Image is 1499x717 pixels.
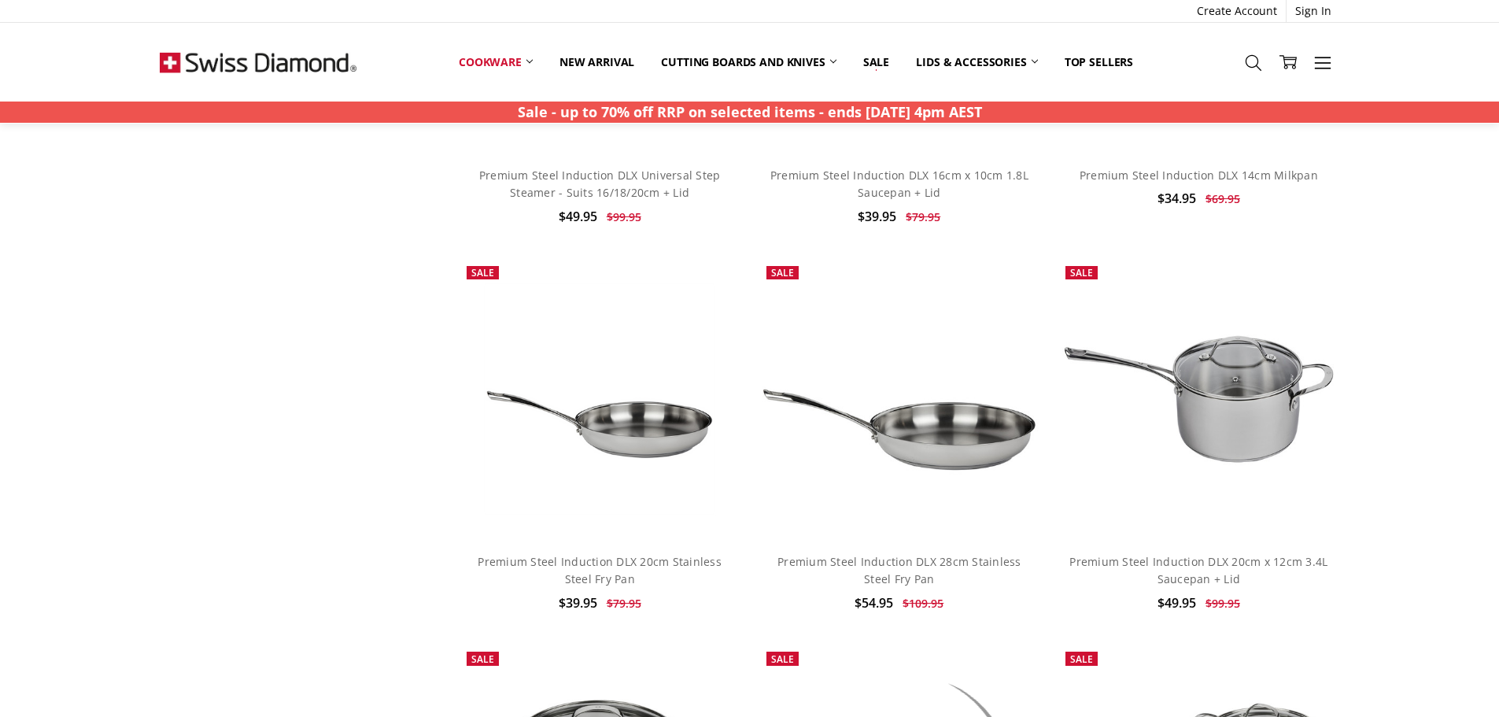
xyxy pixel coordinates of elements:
a: Premium Steel Induction DLX 16cm x 10cm 1.8L Saucepan + Lid [770,168,1028,200]
strong: Sale - up to 70% off RRP on selected items - ends [DATE] 4pm AEST [518,102,982,121]
span: $69.95 [1205,191,1240,206]
span: Sale [771,266,794,279]
a: Premium Steel Induction DLX Universal Step Steamer - Suits 16/18/20cm + Lid [479,168,721,200]
span: $34.95 [1157,190,1196,207]
span: Sale [771,652,794,666]
span: Sale [1070,652,1093,666]
span: $39.95 [559,594,597,612]
span: $79.95 [906,209,940,224]
a: Premium Steel Induction DLX 20cm x 12cm 3.4L Saucepan + Lid [1069,554,1327,586]
span: Sale [471,652,494,666]
a: Cutting boards and knives [648,45,850,79]
span: $54.95 [855,594,893,612]
img: Premium Steel DLX - 3.4 Litre (8") Stainless Steel Saucepan + Lid | Swiss Diamond [1058,258,1339,540]
a: Top Sellers [1051,45,1146,79]
span: $109.95 [903,596,943,611]
span: Sale [471,266,494,279]
span: $99.95 [607,209,641,224]
a: Cookware [445,45,546,79]
a: Lids & Accessories [903,45,1050,79]
a: Sale [850,45,903,79]
a: Premium Steel Induction DLX 28cm Stainless Steel Fry Pan [777,554,1021,586]
a: Premium Steel Induction DLX 14cm Milkpan [1080,168,1318,183]
a: Premium Steel Induction DLX 20cm Stainless Steel Fry Pan [478,554,722,586]
img: Free Shipping On Every Order [160,23,356,102]
img: Premium Steel DLX - 8" (20cm) Stainless Steel Fry Pan | Swiss Diamond [459,258,740,540]
span: $79.95 [607,596,641,611]
span: $39.95 [858,208,896,225]
span: $49.95 [1157,594,1196,612]
span: $49.95 [559,208,597,225]
a: New arrival [546,45,648,79]
img: Premium Steel DLX - 8" (20cm) Stainless Steel Fry Pan | Swiss Diamond - Product [759,258,1040,540]
span: Sale [1070,266,1093,279]
span: $99.95 [1205,596,1240,611]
